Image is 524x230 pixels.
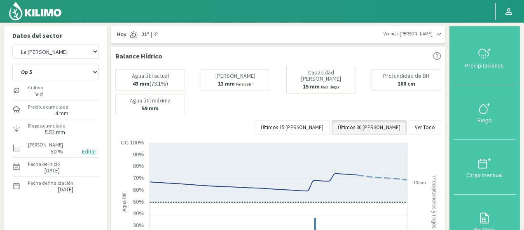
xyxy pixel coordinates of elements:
[141,30,150,38] strong: 21º
[431,176,437,228] text: Precipitaciones y riegos
[133,187,144,193] text: 60%
[51,149,63,154] label: 50 %
[456,117,513,123] div: Riego
[332,120,407,135] button: Últimos 30 [PERSON_NAME]
[121,139,144,146] text: CC 100%
[44,168,60,173] label: [DATE]
[456,63,513,68] div: Precipitaciones
[151,30,152,39] span: |
[218,80,235,87] b: 13 mm
[45,130,65,135] label: 5.52 mm
[133,222,144,228] text: 30%
[80,147,99,156] button: Editar
[456,172,513,178] div: Carga mensual
[236,81,253,87] small: Para salir
[409,120,441,135] button: Ver Todo
[215,73,255,79] p: [PERSON_NAME]
[133,151,144,158] text: 90%
[142,105,159,112] b: 59 mm
[12,30,99,40] p: Datos del sector
[303,83,320,90] b: 15 mm
[133,81,168,87] p: (73.1%)
[28,103,68,111] label: Precip. acumulada
[115,51,162,61] p: Balance Hídrico
[321,84,339,90] small: Para llegar
[115,30,126,39] span: Hoy
[383,73,429,79] p: Profundidad de BH
[8,1,62,21] img: Kilimo
[413,180,426,185] text: 10mm
[28,160,60,168] label: Fecha de inicio
[133,163,144,169] text: 80%
[58,187,73,192] label: [DATE]
[28,122,65,130] label: Riego acumulado
[152,30,158,39] span: 3º
[28,84,43,91] label: Cultivo
[454,30,516,85] button: Precipitaciones
[133,80,150,87] b: 43 mm
[28,92,43,97] label: Vid
[122,193,127,212] text: Agua útil
[132,73,169,79] p: Agua útil actual
[133,175,144,181] text: 70%
[290,70,352,82] p: Capacidad [PERSON_NAME]
[398,80,415,87] b: 100 cm
[130,98,171,104] p: Agua útil máxima
[454,85,516,140] button: Riego
[384,30,433,37] span: Ver más [PERSON_NAME]
[133,199,144,205] text: 50%
[454,140,516,195] button: Carga mensual
[133,210,144,216] text: 40%
[28,141,63,149] label: [PERSON_NAME]
[255,120,330,135] button: Últimos 15 [PERSON_NAME]
[55,111,68,116] label: 4 mm
[28,179,73,187] label: Fecha de finalización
